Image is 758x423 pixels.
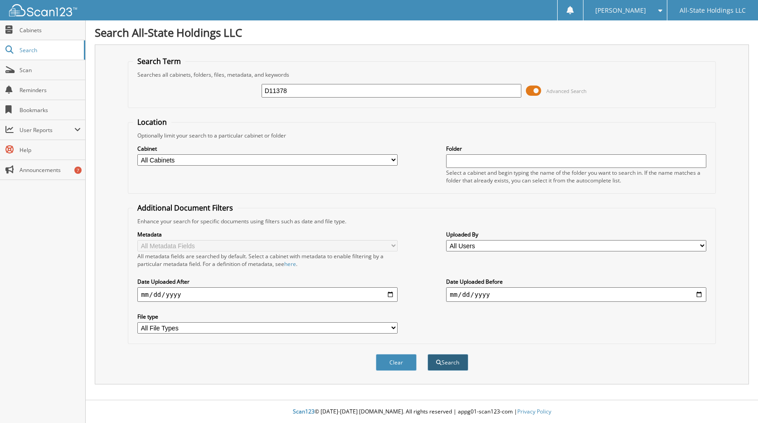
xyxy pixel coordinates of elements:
[428,354,468,371] button: Search
[133,132,711,139] div: Optionally limit your search to a particular cabinet or folder
[137,278,398,285] label: Date Uploaded After
[19,66,81,74] span: Scan
[95,25,749,40] h1: Search All-State Holdings LLC
[293,408,315,415] span: Scan123
[133,71,711,79] div: Searches all cabinets, folders, files, metadata, and keywords
[19,146,81,154] span: Help
[137,231,398,238] label: Metadata
[446,278,706,285] label: Date Uploaded Before
[9,4,77,16] img: scan123-logo-white.svg
[19,46,79,54] span: Search
[133,203,238,213] legend: Additional Document Filters
[713,379,758,423] iframe: Chat Widget
[284,260,296,268] a: here
[446,169,706,184] div: Select a cabinet and begin typing the name of the folder you want to search in. If the name match...
[446,287,706,302] input: end
[376,354,417,371] button: Clear
[133,217,711,225] div: Enhance your search for specific documents using filters such as date and file type.
[446,231,706,238] label: Uploaded By
[680,8,746,13] span: All-State Holdings LLC
[74,167,82,174] div: 7
[86,401,758,423] div: © [DATE]-[DATE] [DOMAIN_NAME]. All rights reserved | appg01-scan123-com |
[137,287,398,302] input: start
[517,408,551,415] a: Privacy Policy
[19,126,74,134] span: User Reports
[19,86,81,94] span: Reminders
[133,117,171,127] legend: Location
[595,8,646,13] span: [PERSON_NAME]
[137,145,398,152] label: Cabinet
[19,166,81,174] span: Announcements
[19,106,81,114] span: Bookmarks
[546,88,587,94] span: Advanced Search
[137,252,398,268] div: All metadata fields are searched by default. Select a cabinet with metadata to enable filtering b...
[133,56,185,66] legend: Search Term
[19,26,81,34] span: Cabinets
[137,313,398,320] label: File type
[446,145,706,152] label: Folder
